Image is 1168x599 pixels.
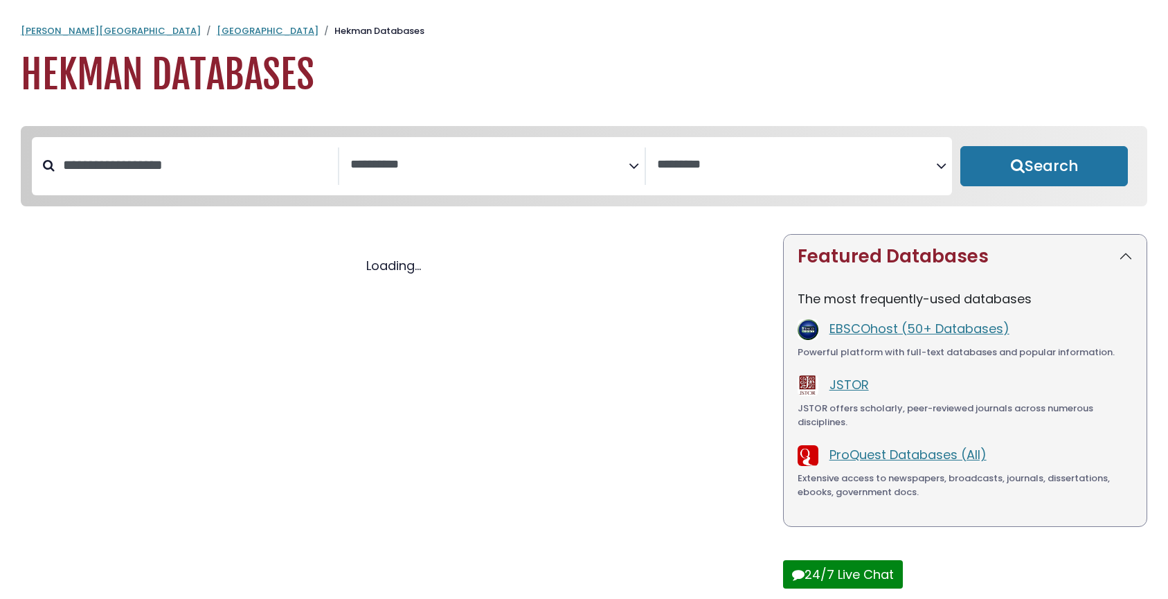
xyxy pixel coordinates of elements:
[55,154,338,177] input: Search database by title or keyword
[217,24,318,37] a: [GEOGRAPHIC_DATA]
[829,376,869,393] a: JSTOR
[798,472,1133,499] div: Extensive access to newspapers, broadcasts, journals, dissertations, ebooks, government docs.
[21,24,201,37] a: [PERSON_NAME][GEOGRAPHIC_DATA]
[784,235,1147,278] button: Featured Databases
[829,320,1009,337] a: EBSCOhost (50+ Databases)
[21,256,766,275] div: Loading...
[21,52,1147,98] h1: Hekman Databases
[783,560,903,589] button: 24/7 Live Chat
[350,158,629,172] textarea: Search
[829,446,987,463] a: ProQuest Databases (All)
[960,146,1128,186] button: Submit for Search Results
[21,24,1147,38] nav: breadcrumb
[21,126,1147,206] nav: Search filters
[657,158,936,172] textarea: Search
[798,346,1133,359] div: Powerful platform with full-text databases and popular information.
[318,24,424,38] li: Hekman Databases
[798,402,1133,429] div: JSTOR offers scholarly, peer-reviewed journals across numerous disciplines.
[798,289,1133,308] p: The most frequently-used databases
